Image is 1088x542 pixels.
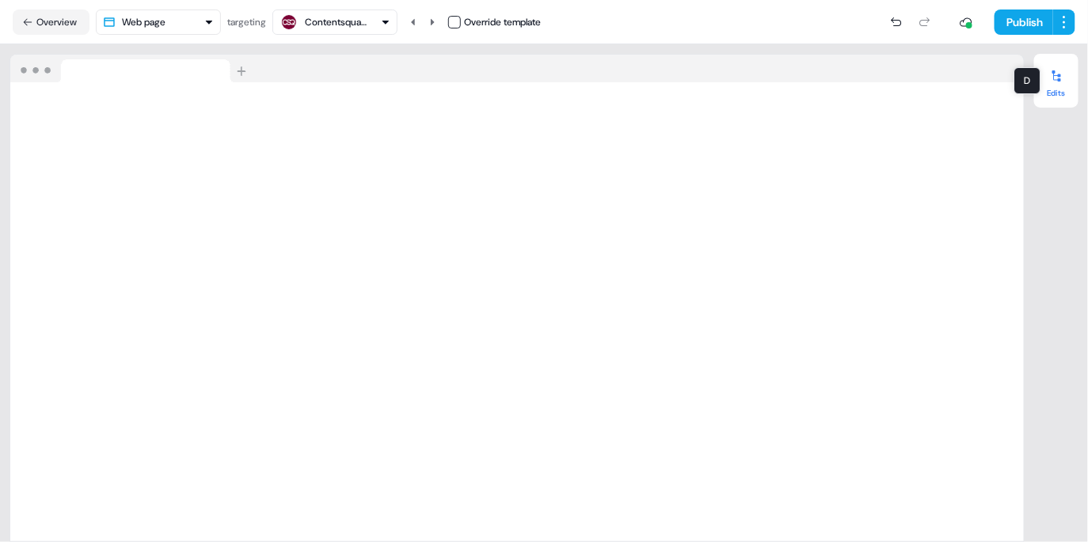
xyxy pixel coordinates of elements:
div: Contentsquare [305,14,368,30]
div: D [1014,67,1040,94]
button: Publish [995,9,1053,35]
button: Overview [13,9,89,35]
div: Web page [122,14,165,30]
div: Override template [464,14,541,30]
button: Contentsquare [272,9,398,35]
div: targeting [227,14,266,30]
button: Edits [1034,63,1078,98]
img: Browser topbar [10,55,253,83]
